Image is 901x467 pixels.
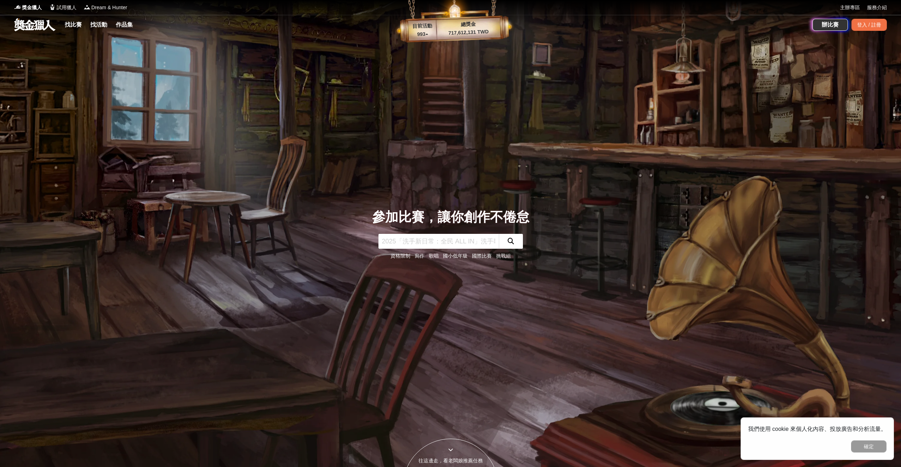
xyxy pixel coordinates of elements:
[14,4,42,11] a: Logo獎金獵人
[49,4,56,11] img: Logo
[84,4,127,11] a: LogoDream & Hunter
[851,19,887,31] div: 登入 / 註冊
[84,4,91,11] img: Logo
[390,253,410,259] a: 資格限制
[748,426,886,432] span: 我們使用 cookie 來個人化內容、投放廣告和分析流量。
[22,4,42,11] span: 獎金獵人
[867,4,887,11] a: 服務介紹
[14,4,21,11] img: Logo
[91,4,127,11] span: Dream & Hunter
[408,30,437,39] p: 993 ▴
[408,22,437,30] p: 目前活動
[113,20,136,30] a: 作品集
[403,457,498,465] div: 往這邊走，看老闆娘推薦任務
[496,253,511,259] a: 挑戰組
[851,440,886,452] button: 確定
[429,253,439,259] a: 歌唱
[472,253,492,259] a: 國際比賽
[436,19,500,29] p: 總獎金
[812,19,848,31] a: 辦比賽
[49,4,76,11] a: Logo試用獵人
[372,207,529,227] div: 參加比賽，讓你創作不倦怠
[443,253,468,259] a: 國小低年級
[87,20,110,30] a: 找活動
[415,253,424,259] a: 寫作
[378,234,499,249] input: 2025「洗手新日常：全民 ALL IN」洗手歌全台徵選
[62,20,85,30] a: 找比賽
[437,28,501,37] p: 717,612,131 TWD
[840,4,860,11] a: 主辦專區
[57,4,76,11] span: 試用獵人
